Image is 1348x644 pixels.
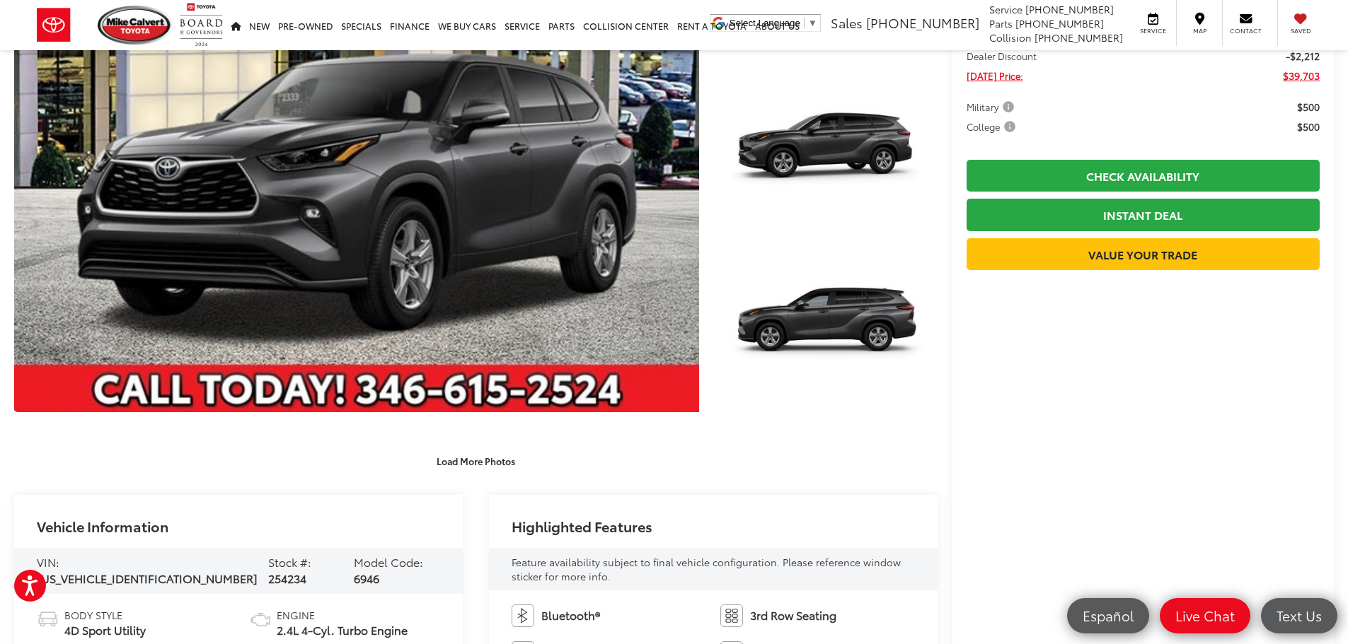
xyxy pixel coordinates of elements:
span: -$2,212 [1286,49,1320,63]
h2: Vehicle Information [37,518,168,534]
span: [PHONE_NUMBER] [1025,2,1114,16]
a: Español [1067,598,1149,633]
span: VIN: [37,554,59,570]
span: Live Chat [1168,607,1242,624]
span: [DATE] Price: [967,69,1023,83]
span: College [967,119,1018,134]
a: Instant Deal [967,199,1320,230]
span: Military [967,100,1017,114]
span: $500 [1297,119,1320,134]
span: 4D Sport Utility [64,622,146,638]
span: Contact [1230,26,1262,35]
img: 2025 Toyota Highlander LE [712,243,940,414]
span: 2.4L 4-Cyl. Turbo Engine [277,622,408,638]
a: Text Us [1261,598,1337,633]
a: Expand Photo 2 [715,70,938,238]
img: 2025 Toyota Highlander LE [712,68,940,239]
span: [PHONE_NUMBER] [1015,16,1104,30]
button: Military [967,100,1019,114]
h2: Highlighted Features [512,518,652,534]
span: Feature availability subject to final vehicle configuration. Please reference window sticker for ... [512,555,901,583]
span: Service [989,2,1022,16]
img: Bluetooth® [512,604,534,627]
button: Load More Photos [427,448,525,473]
span: Sales [831,13,863,32]
img: Mike Calvert Toyota [98,6,173,45]
span: $39,703 [1283,69,1320,83]
span: [PHONE_NUMBER] [1035,30,1123,45]
span: Body Style [64,608,146,622]
span: 3rd Row Seating [750,607,836,623]
span: Parts [989,16,1013,30]
span: Model Code: [354,554,423,570]
span: Bluetooth® [541,607,600,623]
a: Value Your Trade [967,238,1320,270]
span: 254234 [268,570,306,586]
span: Text Us [1269,607,1329,624]
a: Check Availability [967,160,1320,192]
span: Español [1076,607,1141,624]
img: 3rd Row Seating [720,604,743,627]
a: Expand Photo 3 [715,245,938,413]
span: Saved [1285,26,1316,35]
span: [US_VEHICLE_IDENTIFICATION_NUMBER] [37,570,258,586]
span: $500 [1297,100,1320,114]
span: Collision [989,30,1032,45]
span: ▼ [808,18,817,28]
span: [PHONE_NUMBER] [866,13,979,32]
button: College [967,119,1020,134]
span: Map [1184,26,1215,35]
span: Engine [277,608,408,622]
span: 6946 [354,570,379,586]
span: Stock #: [268,554,311,570]
span: Dealer Discount [967,49,1037,63]
span: Service [1137,26,1169,35]
a: Live Chat [1160,598,1250,633]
